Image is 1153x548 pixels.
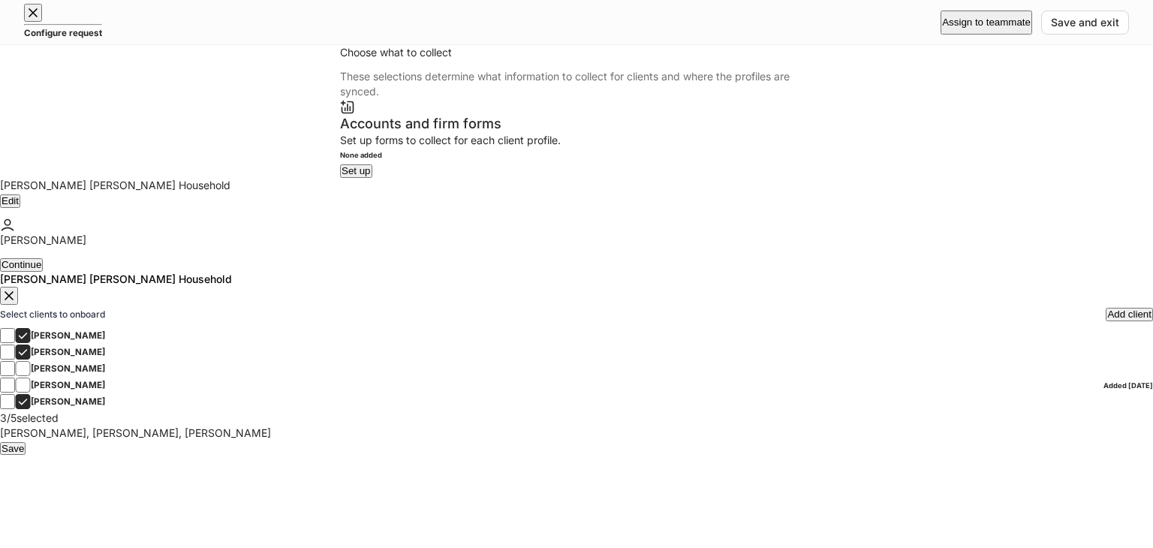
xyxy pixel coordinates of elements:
div: Save [2,444,24,453]
h5: [PERSON_NAME] [31,381,105,390]
h5: [PERSON_NAME] [31,398,105,407]
div: Assign to teammate [942,17,1031,27]
button: Add client [1106,308,1153,321]
h5: Configure request [24,26,102,41]
div: These selections determine what information to collect for clients and where the profiles are syn... [340,60,813,99]
div: Set up forms to collect for each client profile. [340,133,813,148]
div: Set up [342,166,371,176]
h5: [PERSON_NAME] [31,348,105,357]
h6: None added [340,148,813,163]
div: Continue [2,260,41,269]
div: Choose what to collect [340,45,813,60]
div: Edit [2,196,19,206]
div: Save and exit [1051,17,1119,28]
div: Add client [1107,309,1151,319]
h6: Added [DATE] [1103,382,1153,389]
div: Accounts and firm forms [340,115,813,133]
h5: [PERSON_NAME] [31,332,105,341]
h5: [PERSON_NAME] [31,365,105,374]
